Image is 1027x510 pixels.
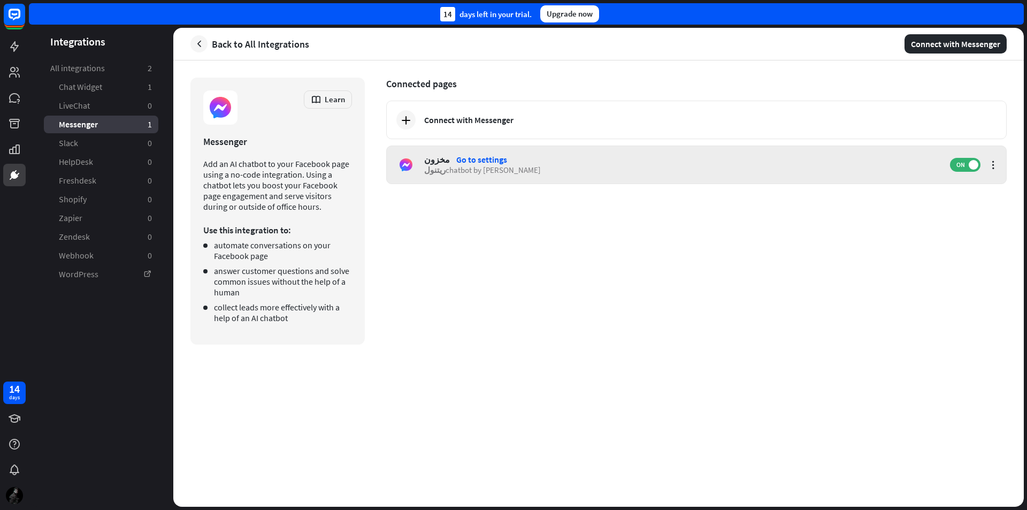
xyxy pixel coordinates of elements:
[59,156,93,168] span: HelpDesk
[59,81,102,93] span: Chat Widget
[3,382,26,404] a: 14 days
[148,250,152,261] aside: 0
[203,225,352,235] p: Use this integration to:
[325,94,345,104] span: Learn
[59,250,94,261] span: Webhook
[44,134,158,152] a: Slack 0
[44,265,158,283] a: WordPress
[148,194,152,205] aside: 0
[29,34,173,49] header: Integrations
[203,158,352,212] p: Add an AI chatbot to your Facebook page using a no-code integration. Using a chatbot lets you boo...
[952,161,969,169] span: ON
[148,63,152,74] aside: 2
[212,38,309,50] span: Back to All Integrations
[44,172,158,189] a: Freshdesk 0
[59,231,90,242] span: Zendesk
[59,100,90,111] span: LiveChat
[148,156,152,168] aside: 0
[148,212,152,224] aside: 0
[440,7,532,21] div: days left in your trial.
[203,240,352,261] li: automate conversations on your Facebook page
[44,59,158,77] a: All integrations 2
[148,81,152,93] aside: 1
[44,228,158,246] a: Zendesk 0
[148,231,152,242] aside: 0
[50,63,105,74] span: All integrations
[190,35,309,52] a: Back to All Integrations
[905,34,1007,54] button: Connect with Messenger
[44,153,158,171] a: HelpDesk 0
[203,302,352,323] li: collect leads more effectively with a help of an AI chatbot
[59,119,98,130] span: Messenger
[44,191,158,208] a: Shopify 0
[59,175,96,186] span: Freshdesk
[424,154,450,165] div: مخزون
[456,154,507,165] div: Go to settings
[440,7,455,21] div: 14
[424,165,939,175] div: chatbot by [PERSON_NAME]
[203,135,352,148] div: Messenger
[148,138,152,149] aside: 0
[424,165,446,175] span: ريتنول
[424,115,513,125] div: Connect with Messenger
[386,78,1007,90] span: Connected pages
[148,175,152,186] aside: 0
[9,394,20,401] div: days
[44,78,158,96] a: Chat Widget 1
[44,97,158,115] a: LiveChat 0
[59,212,82,224] span: Zapier
[148,119,152,130] aside: 1
[59,194,87,205] span: Shopify
[59,138,78,149] span: Slack
[9,4,41,36] button: Open LiveChat chat widget
[44,247,158,264] a: Webhook 0
[44,209,158,227] a: Zapier 0
[9,384,20,394] div: 14
[203,265,352,298] li: answer customer questions and solve common issues without the help of a human
[148,100,152,111] aside: 0
[540,5,599,22] div: Upgrade now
